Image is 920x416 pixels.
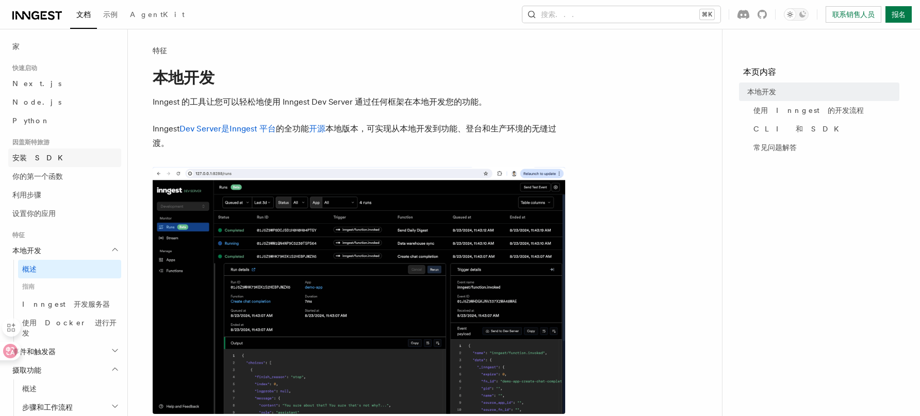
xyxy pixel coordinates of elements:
[153,124,556,148] font: 本地版本，可实现从本地开发到功能、登台和生产环境的无缝过渡。
[832,10,875,19] font: 联系销售人员
[743,82,899,101] a: 本地开发
[8,204,121,223] a: 设置你的应用
[70,3,97,29] a: 文档
[153,124,179,134] font: Inngest
[8,111,121,130] a: Python
[12,42,20,51] font: 家
[8,186,121,204] a: 利用步骤
[124,3,191,28] a: AgentKit
[22,300,110,308] font: Inngest 开发服务器
[22,283,35,290] font: 指南
[153,167,565,414] img: 功能页面上的 Inngest Dev Server
[12,172,63,180] font: 你的第一个函数
[12,191,41,199] font: 利用步骤
[8,260,121,342] div: 本地开发
[18,260,121,278] a: 概述
[18,313,121,342] a: 使用 Docker 进行开发
[12,117,50,125] font: Python
[12,246,41,255] font: 本地开发
[8,361,121,379] button: 摄取功能
[130,10,185,19] font: AgentKit
[12,154,69,162] font: 安装 SDK
[12,64,37,72] font: 快速启动
[18,295,121,313] a: Inngest 开发服务器
[18,379,121,398] a: 概述
[22,385,37,393] font: 概述
[12,366,41,374] font: 摄取功能
[12,79,61,88] font: Next.js
[22,403,73,411] font: 步骤和工作流程
[8,74,121,93] a: Next.js
[12,98,61,106] font: Node.js
[12,139,50,146] font: 因盖斯特旅游
[753,143,797,152] font: 常见问题解答
[749,138,899,157] a: 常见问题解答
[179,124,229,134] a: Dev Server是
[153,46,167,55] font: 特征
[76,10,91,19] font: 文档
[284,124,309,134] font: 全功能
[522,6,720,23] button: 搜索...⌘K
[541,10,580,19] font: 搜索...
[8,241,121,260] button: 本地开发
[103,10,118,19] font: 示例
[892,10,906,19] font: 报名
[8,37,121,56] a: 家
[12,231,25,239] font: 特征
[276,124,284,134] font: 的
[749,101,899,120] a: 使用 Inngest 的开发流程
[8,342,121,361] button: 事件和触发器
[826,6,881,23] a: 联系销售人员
[22,265,37,273] font: 概述
[753,106,864,114] font: 使用 Inngest 的开发流程
[753,125,845,133] font: CLI 和 SDK
[8,148,121,167] a: 安装 SDK
[97,3,124,28] a: 示例
[8,93,121,111] a: Node.js
[309,124,325,134] a: 开源
[743,67,776,77] font: 本页内容
[700,9,714,20] kbd: ⌘K
[8,167,121,186] a: 你的第一个函数
[784,8,809,21] button: 切换暗模式
[153,97,487,107] font: Inngest 的工具让您可以轻松地使用 Inngest Dev Server 通过任何框架在本地开发您的功能。
[885,6,912,23] a: 报名
[12,209,56,218] font: 设置你的应用
[747,88,776,96] font: 本地开发
[22,319,117,337] font: 使用 Docker 进行开发
[749,120,899,138] a: CLI 和 SDK
[153,68,215,87] font: 本地开发
[229,124,276,134] a: Inngest 平台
